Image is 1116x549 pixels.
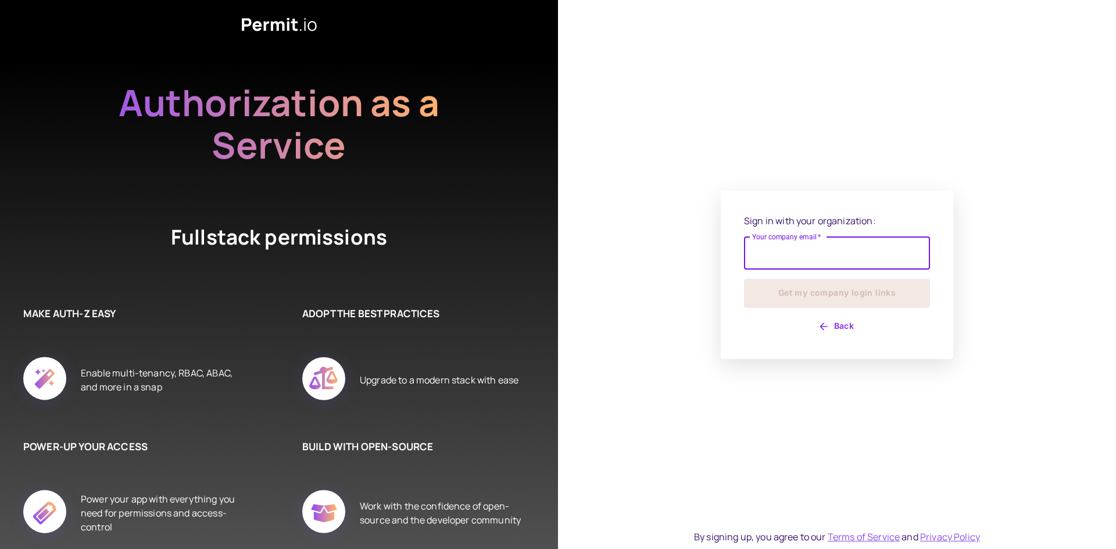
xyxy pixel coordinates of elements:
h6: BUILD WITH OPEN-SOURCE [302,439,523,454]
h6: POWER-UP YOUR ACCESS [23,439,244,454]
a: Privacy Policy [920,530,980,543]
div: Enable multi-tenancy, RBAC, ABAC, and more in a snap [81,344,244,416]
h6: MAKE AUTH-Z EASY [23,306,244,321]
div: Upgrade to a modern stack with ease [360,344,518,416]
h2: Authorization as a Service [81,81,477,166]
p: Sign in with your organization: [744,214,930,228]
label: Your company email [752,232,821,242]
button: Get my company login links [744,279,930,308]
h6: ADOPT THE BEST PRACTICES [302,306,523,321]
h4: Fullstack permissions [128,223,430,260]
div: By signing up, you agree to our and [694,530,980,544]
button: Back [744,317,930,336]
a: Terms of Service [828,530,900,543]
div: Work with the confidence of open-source and the developer community [360,477,523,549]
div: Power your app with everything you need for permissions and access-control [81,477,244,549]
